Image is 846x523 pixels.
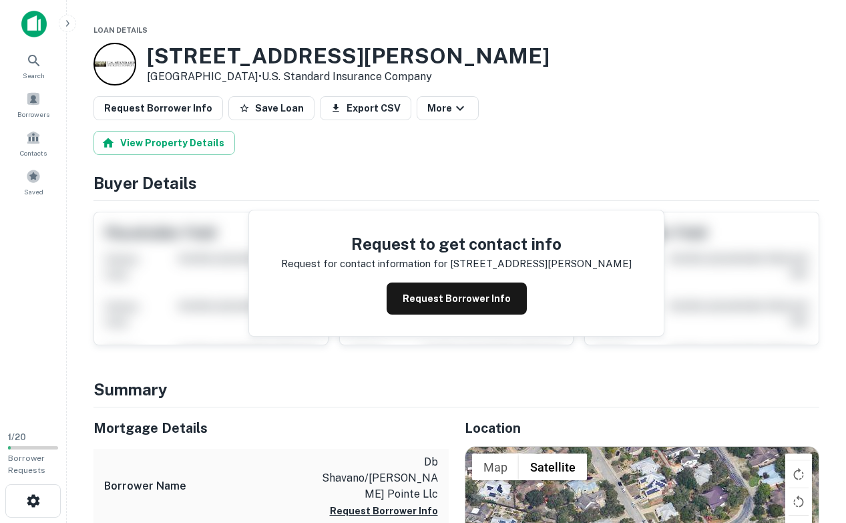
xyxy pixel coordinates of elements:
button: Request Borrower Info [93,96,223,120]
a: Borrowers [4,86,63,122]
a: Saved [4,164,63,200]
button: Request Borrower Info [330,503,438,519]
h5: Location [465,418,820,438]
a: Contacts [4,125,63,161]
span: Contacts [20,148,47,158]
span: Loan Details [93,26,148,34]
img: capitalize-icon.png [21,11,47,37]
button: View Property Details [93,131,235,155]
span: Search [23,70,45,81]
button: More [417,96,479,120]
p: [STREET_ADDRESS][PERSON_NAME] [450,256,632,272]
h6: Borrower Name [104,478,186,494]
span: Borrowers [17,109,49,120]
a: U.s. Standard Insurance Company [262,70,432,83]
h3: [STREET_ADDRESS][PERSON_NAME] [147,43,550,69]
h4: Request to get contact info [281,232,632,256]
button: Export CSV [320,96,411,120]
p: [GEOGRAPHIC_DATA] • [147,69,550,85]
iframe: Chat Widget [779,416,846,480]
button: Show street map [472,454,519,480]
h4: Buyer Details [93,171,819,195]
p: db shavano/[PERSON_NAME] pointe llc [318,454,438,502]
span: Saved [24,186,43,197]
button: Save Loan [228,96,314,120]
button: Request Borrower Info [387,283,527,315]
a: Search [4,47,63,83]
button: Rotate map counterclockwise [785,488,812,515]
h5: Mortgage Details [93,418,449,438]
span: Borrower Requests [8,454,45,475]
h4: Summary [93,377,819,401]
button: Show satellite imagery [519,454,587,480]
p: Request for contact information for [281,256,447,272]
span: 1 / 20 [8,432,26,442]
